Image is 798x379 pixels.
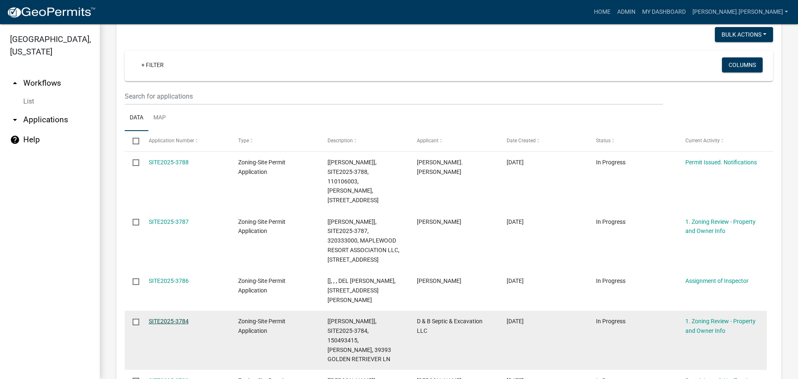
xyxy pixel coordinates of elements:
span: In Progress [596,159,626,166]
datatable-header-cell: Current Activity [677,131,767,151]
a: My Dashboard [639,4,689,20]
datatable-header-cell: Applicant [409,131,498,151]
span: Description [328,138,353,144]
i: arrow_drop_up [10,78,20,88]
span: Chris Jasken [417,277,461,284]
datatable-header-cell: Application Number [140,131,230,151]
span: Melissa [417,218,461,225]
a: Data [125,105,148,131]
span: [Wayne Leitheiser], SITE2025-3787, 320333000, MAPLEWOOD RESORT ASSOCIATION LLC, 29773 CHA CHEE A ... [328,218,399,263]
datatable-header-cell: Date Created [498,131,588,151]
input: Search for applications [125,88,663,105]
a: 1. Zoning Review - Property and Owner Info [685,318,756,334]
span: Date Created [507,138,536,144]
span: Zoning-Site Permit Application [238,277,286,294]
a: Permit Issued. Notifications [685,159,757,166]
a: SITE2025-3787 [149,218,189,225]
a: Admin [614,4,639,20]
span: In Progress [596,277,626,284]
a: Assignment of Inspector [685,277,749,284]
span: 08/10/2025 [507,218,524,225]
a: [PERSON_NAME].[PERSON_NAME] [689,4,791,20]
i: arrow_drop_down [10,115,20,125]
span: Zoning-Site Permit Application [238,159,286,175]
span: In Progress [596,318,626,325]
span: Application Number [149,138,194,144]
span: 08/08/2025 [507,277,524,284]
span: [Tyler Lindsay], SITE2025-3784, 150493415, ERIC BOLLINGBERG, 39393 GOLDEN RETRIEVER LN [328,318,391,362]
span: In Progress [596,218,626,225]
span: 08/11/2025 [507,159,524,166]
a: SITE2025-3788 [149,159,189,166]
a: Map [148,105,171,131]
a: SITE2025-3786 [149,277,189,284]
span: D & B Septic & Excavation LLC [417,318,483,334]
span: Applicant [417,138,438,144]
span: Type [238,138,249,144]
button: Columns [722,57,763,72]
span: [], , , DEL JASKEN, 14025 W LAKE SALLIE DR [328,277,396,303]
span: nicole.bradbury [417,159,463,175]
span: [Tyler Lindsay], SITE2025-3788, 110106003, LEVI MILLER, 44595 ST HWY 87 [328,159,379,203]
a: + Filter [135,57,170,72]
span: 08/07/2025 [507,318,524,325]
datatable-header-cell: Type [230,131,320,151]
a: SITE2025-3784 [149,318,189,325]
a: Home [591,4,614,20]
button: Bulk Actions [715,27,773,42]
a: 1. Zoning Review - Property and Owner Info [685,218,756,235]
span: Status [596,138,611,144]
span: Zoning-Site Permit Application [238,218,286,235]
i: help [10,135,20,145]
span: Current Activity [685,138,720,144]
span: Zoning-Site Permit Application [238,318,286,334]
datatable-header-cell: Status [588,131,677,151]
datatable-header-cell: Description [320,131,409,151]
datatable-header-cell: Select [125,131,140,151]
